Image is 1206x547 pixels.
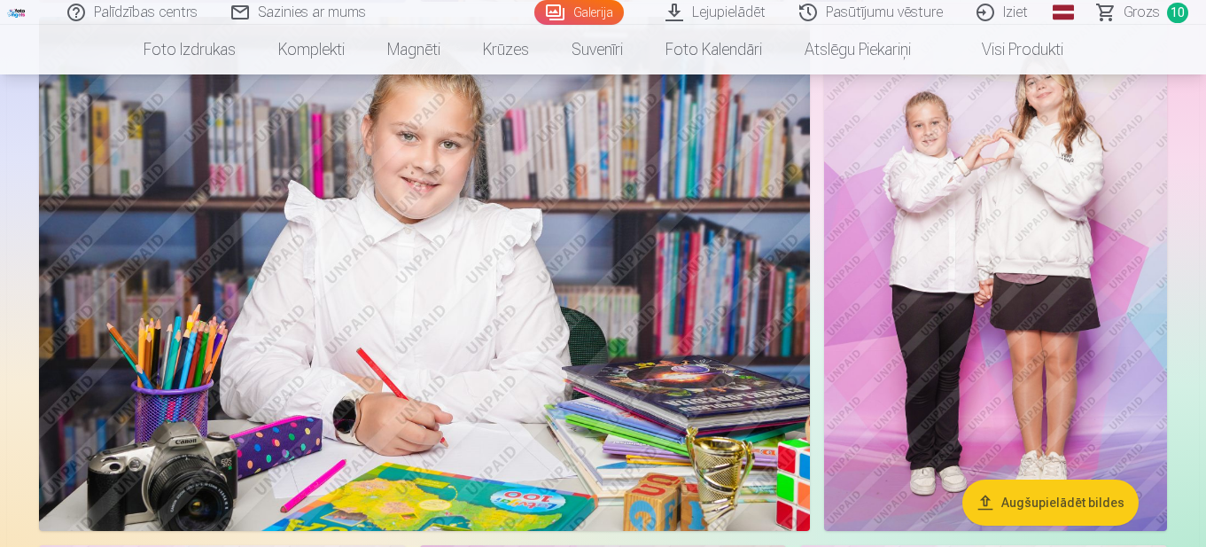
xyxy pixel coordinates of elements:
[122,25,257,74] a: Foto izdrukas
[7,7,27,18] img: /fa1
[550,25,644,74] a: Suvenīri
[257,25,366,74] a: Komplekti
[932,25,1085,74] a: Visi produkti
[783,25,932,74] a: Atslēgu piekariņi
[962,480,1139,526] button: Augšupielādēt bildes
[366,25,462,74] a: Magnēti
[462,25,550,74] a: Krūzes
[1167,3,1188,23] span: 10
[1124,2,1160,23] span: Grozs
[644,25,783,74] a: Foto kalendāri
